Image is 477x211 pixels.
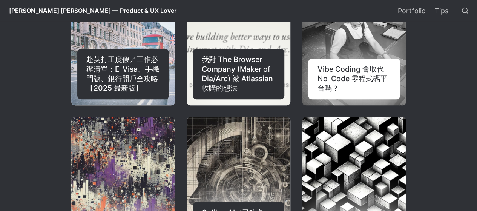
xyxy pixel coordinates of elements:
span: [PERSON_NAME] [PERSON_NAME] — Product & UX Lover [9,7,176,14]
